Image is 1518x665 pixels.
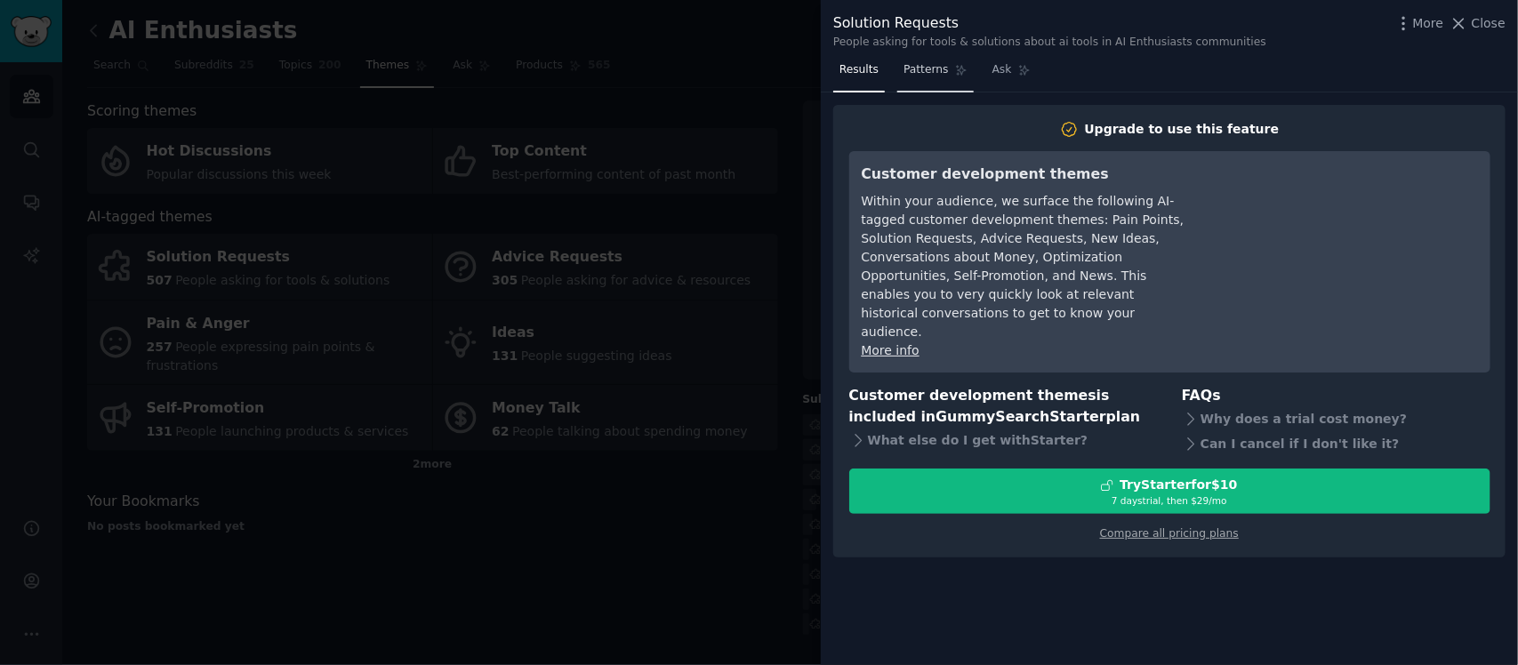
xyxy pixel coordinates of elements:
[1182,385,1490,407] h3: FAQs
[1450,14,1506,33] button: Close
[992,62,1012,78] span: Ask
[1085,120,1280,139] div: Upgrade to use this feature
[986,56,1037,92] a: Ask
[1120,476,1237,494] div: Try Starter for $10
[1394,14,1444,33] button: More
[1472,14,1506,33] span: Close
[1182,406,1490,431] div: Why does a trial cost money?
[862,164,1186,186] h3: Customer development themes
[904,62,948,78] span: Patterns
[1182,431,1490,456] div: Can I cancel if I don't like it?
[862,343,920,357] a: More info
[833,56,885,92] a: Results
[833,12,1266,35] div: Solution Requests
[862,192,1186,341] div: Within your audience, we surface the following AI-tagged customer development themes: Pain Points...
[839,62,879,78] span: Results
[850,494,1490,507] div: 7 days trial, then $ 29 /mo
[936,408,1105,425] span: GummySearch Starter
[897,56,973,92] a: Patterns
[833,35,1266,51] div: People asking for tools & solutions about ai tools in AI Enthusiasts communities
[1413,14,1444,33] span: More
[849,385,1158,429] h3: Customer development themes is included in plan
[849,469,1490,514] button: TryStarterfor$107 daystrial, then $29/mo
[1211,164,1478,297] iframe: YouTube video player
[1100,527,1239,540] a: Compare all pricing plans
[849,429,1158,453] div: What else do I get with Starter ?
